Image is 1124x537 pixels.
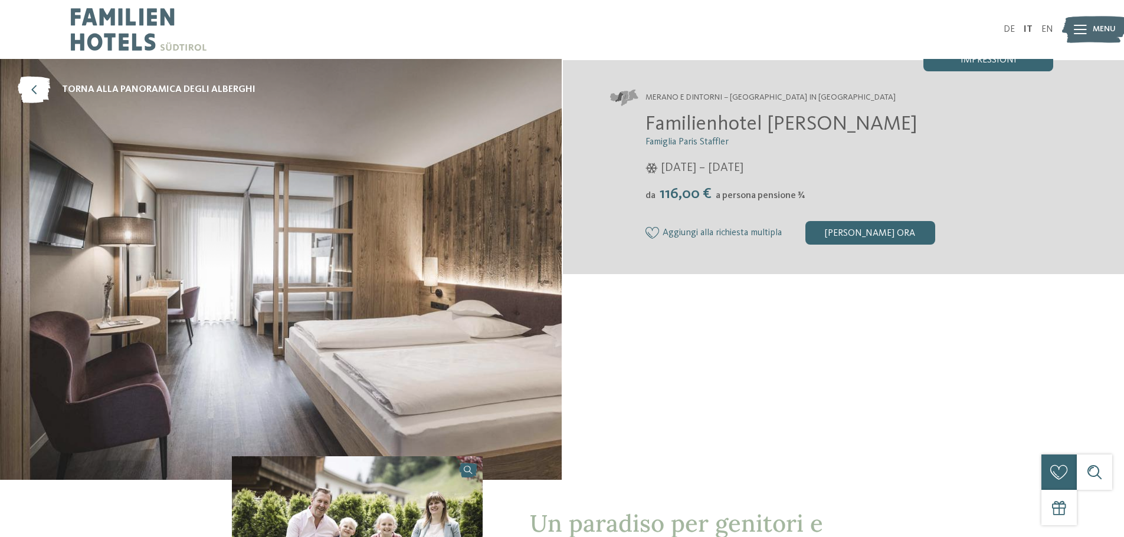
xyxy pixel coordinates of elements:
[661,160,743,176] span: [DATE] – [DATE]
[1024,25,1033,34] a: IT
[645,114,917,134] span: Familienhotel [PERSON_NAME]
[1004,25,1015,34] a: DE
[62,83,255,96] span: torna alla panoramica degli alberghi
[1093,24,1116,35] span: Menu
[18,77,255,103] a: torna alla panoramica degli alberghi
[1041,25,1053,34] a: EN
[716,191,805,200] span: a persona pensione ¾
[805,221,935,245] div: [PERSON_NAME] ora
[663,228,782,239] span: Aggiungi alla richiesta multipla
[645,137,729,147] span: Famiglia Paris Staffler
[657,186,715,202] span: 116,00 €
[961,55,1017,65] span: Impressioni
[645,92,896,104] span: Merano e dintorni – [GEOGRAPHIC_DATA] in [GEOGRAPHIC_DATA]
[645,163,658,173] i: Orari d'apertura inverno
[645,191,656,200] span: da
